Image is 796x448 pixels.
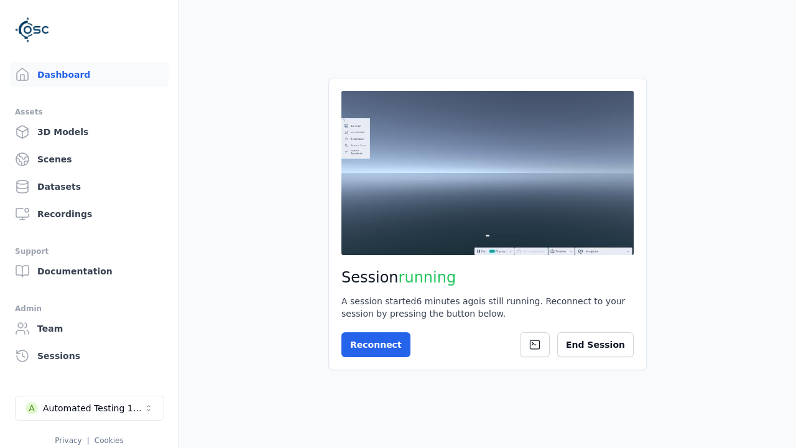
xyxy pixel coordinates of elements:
[15,301,164,316] div: Admin
[15,105,164,119] div: Assets
[341,332,410,357] button: Reconnect
[10,259,169,284] a: Documentation
[55,436,81,445] a: Privacy
[25,402,38,414] div: A
[15,396,164,421] button: Select a workspace
[95,436,124,445] a: Cookies
[10,147,169,172] a: Scenes
[399,269,456,286] span: running
[43,402,144,414] div: Automated Testing 1 - Playwright
[341,268,634,287] h2: Session
[10,202,169,226] a: Recordings
[15,12,50,47] img: Logo
[10,62,169,87] a: Dashboard
[15,244,164,259] div: Support
[557,332,634,357] button: End Session
[341,295,634,320] div: A session started 6 minutes ago is still running. Reconnect to your session by pressing the butto...
[10,119,169,144] a: 3D Models
[10,343,169,368] a: Sessions
[10,316,169,341] a: Team
[87,436,90,445] span: |
[10,174,169,199] a: Datasets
